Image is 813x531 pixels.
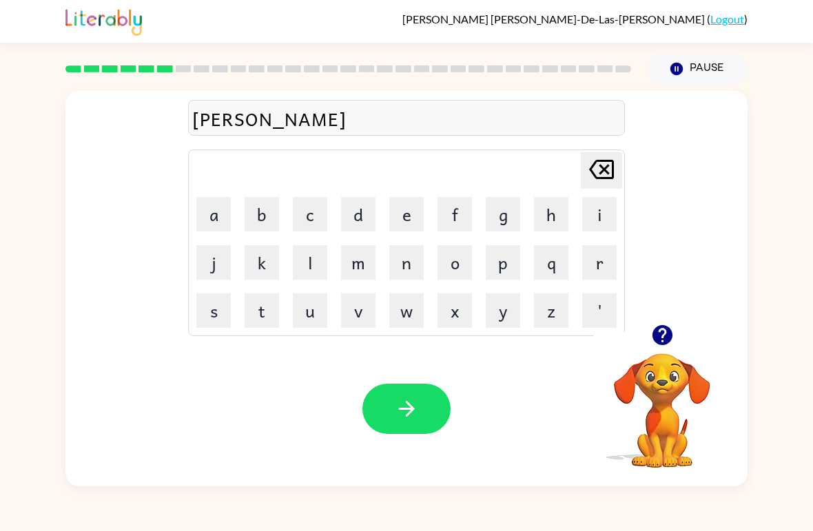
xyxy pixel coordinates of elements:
[196,293,231,328] button: s
[486,245,520,280] button: p
[534,245,568,280] button: q
[582,293,617,328] button: '
[293,293,327,328] button: u
[389,197,424,231] button: e
[196,197,231,231] button: a
[245,293,279,328] button: t
[534,293,568,328] button: z
[389,293,424,328] button: w
[341,293,375,328] button: v
[486,197,520,231] button: g
[293,197,327,231] button: c
[245,197,279,231] button: b
[710,12,744,25] a: Logout
[192,104,621,133] div: [PERSON_NAME]
[389,245,424,280] button: n
[438,245,472,280] button: o
[582,197,617,231] button: i
[402,12,707,25] span: [PERSON_NAME] [PERSON_NAME]-De-Las-[PERSON_NAME]
[486,293,520,328] button: y
[582,245,617,280] button: r
[534,197,568,231] button: h
[593,332,731,470] video: Your browser must support playing .mp4 files to use Literably. Please try using another browser.
[341,245,375,280] button: m
[65,6,142,36] img: Literably
[196,245,231,280] button: j
[438,197,472,231] button: f
[402,12,748,25] div: ( )
[648,53,748,85] button: Pause
[293,245,327,280] button: l
[438,293,472,328] button: x
[341,197,375,231] button: d
[245,245,279,280] button: k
